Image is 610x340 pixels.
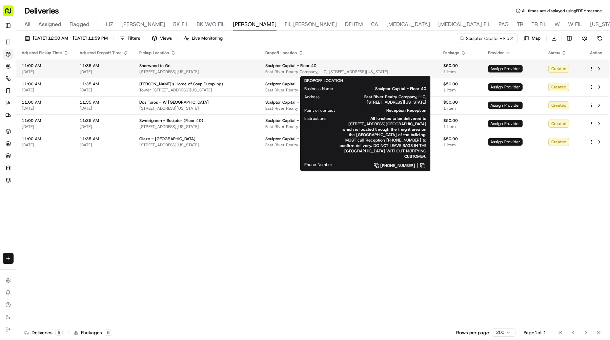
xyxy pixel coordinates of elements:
span: [DATE] [22,142,69,148]
span: Point of contact [304,108,335,113]
span: Provider [488,50,504,56]
span: Flagged [69,20,89,28]
span: Assign Provider [488,65,523,72]
span: Assigned [38,20,61,28]
span: BK FIL [173,20,188,28]
a: [PHONE_NUMBER] [343,162,426,169]
div: 5 [105,330,112,336]
span: [PERSON_NAME] [121,20,165,28]
span: Sculptor Capital - Floor 40 [265,100,317,105]
div: 💻 [57,134,63,139]
span: Adjusted Pickup Time [22,50,62,56]
input: Got a question? Start typing here... [18,44,122,51]
div: We're available if you need us! [30,71,93,77]
span: Sculptor Capital - Floor 40 [265,63,317,68]
h1: Deliveries [24,5,59,16]
span: Dos Toros - W [GEOGRAPHIC_DATA] [139,100,209,105]
span: $50.00 [443,81,477,87]
span: 11:35 AM [80,63,128,68]
span: Address [304,94,320,100]
span: Glaze - [GEOGRAPHIC_DATA] [139,136,196,142]
span: East River Realty Company, LLC, [STREET_ADDRESS][US_STATE] [330,94,426,105]
button: See all [105,87,123,95]
span: Status [548,50,560,56]
span: East River Realty Company, LLC, [STREET_ADDRESS][US_STATE] [265,69,432,75]
span: Reception Reception [346,108,426,113]
span: Map [532,35,541,41]
div: Past conversations [7,88,45,93]
span: Sculptor Capital - Floor 40 [265,118,317,123]
span: [MEDICAL_DATA] FIL [438,20,490,28]
span: Phone Number [304,162,332,167]
button: Start new chat [115,67,123,75]
span: W FIL [568,20,582,28]
span: Business Name [304,86,333,91]
img: 1736555255976-a54dd68f-1ca7-489b-9aae-adbdc363a1c4 [7,65,19,77]
span: 1 item [443,142,477,148]
span: Views [160,35,172,41]
span: Sculptor Capital - Floor 40 [265,81,317,87]
button: Filters [117,34,143,43]
span: [DATE] [80,106,128,111]
div: Page 1 of 1 [524,329,546,336]
button: Views [149,34,175,43]
span: $50.00 [443,136,477,142]
span: 11:35 AM [80,100,128,105]
span: Dropoff Location [265,50,297,56]
input: Type to search [457,34,518,43]
span: Filters [128,35,140,41]
span: 11:00 AM [22,136,69,142]
span: [DATE] [80,87,128,93]
img: Klarizel Pensader [7,99,18,109]
span: [DATE] [22,124,69,129]
span: API Documentation [64,133,109,140]
span: Assign Provider [488,83,523,91]
div: Packages [74,329,112,336]
span: [PERSON_NAME]'s Home of Soup Dumplings [139,81,223,87]
span: Sweetgreen - Sculptor (Floor 40) [139,118,203,123]
div: 📗 [7,134,12,139]
span: East River Realty Company, LLC, [STREET_ADDRESS][US_STATE] [265,124,432,129]
span: LIZ [106,20,113,28]
p: Rows per page [456,329,489,336]
div: Deliveries [24,329,63,336]
span: [PERSON_NAME] [233,20,277,28]
span: [DATE] [80,69,128,75]
span: $50.00 [443,118,477,123]
span: [STREET_ADDRESS][US_STATE] [139,106,255,111]
span: Instructions [304,116,326,121]
span: East River Realty Company, LLC, [STREET_ADDRESS][US_STATE] [265,87,432,93]
span: [STREET_ADDRESS][US_STATE] [139,69,255,75]
span: Live Monitoring [192,35,223,41]
a: 💻API Documentation [55,130,111,143]
span: BK W/O FIL [197,20,225,28]
span: Assign Provider [488,138,523,146]
span: CA [371,20,378,28]
span: [STREET_ADDRESS][US_STATE] [139,142,255,148]
span: TR [517,20,523,28]
span: Package [443,50,459,56]
span: [DATE] [61,105,75,110]
span: [DATE] [80,142,128,148]
span: East River Realty Company, LLC, [STREET_ADDRESS][US_STATE] [265,106,432,111]
a: Powered byPylon [48,149,82,155]
span: East River Realty Company, LLC, [STREET_ADDRESS][US_STATE] [265,142,432,148]
span: Tower [STREET_ADDRESS][US_STATE] [139,87,255,93]
span: DROPOFF LOCATION [304,78,343,83]
button: Live Monitoring [181,34,226,43]
span: 11:35 AM [80,136,128,142]
span: DFHTM [345,20,363,28]
span: 11:00 AM [22,100,69,105]
span: Adjusted Dropoff Time [80,50,122,56]
span: Pickup Location [139,50,169,56]
button: [DATE] 12:00 AM - [DATE] 11:59 PM [22,34,111,43]
span: 11:00 AM [22,63,69,68]
p: Welcome 👋 [7,27,123,38]
span: 11:00 AM [22,118,69,123]
span: 1 item [443,124,477,129]
span: [DATE] [22,106,69,111]
button: Map [521,34,544,43]
img: 1724597045416-56b7ee45-8013-43a0-a6f9-03cb97ddad50 [14,65,26,77]
span: Klarizel Pensader [21,105,56,110]
a: 📗Knowledge Base [4,130,55,143]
